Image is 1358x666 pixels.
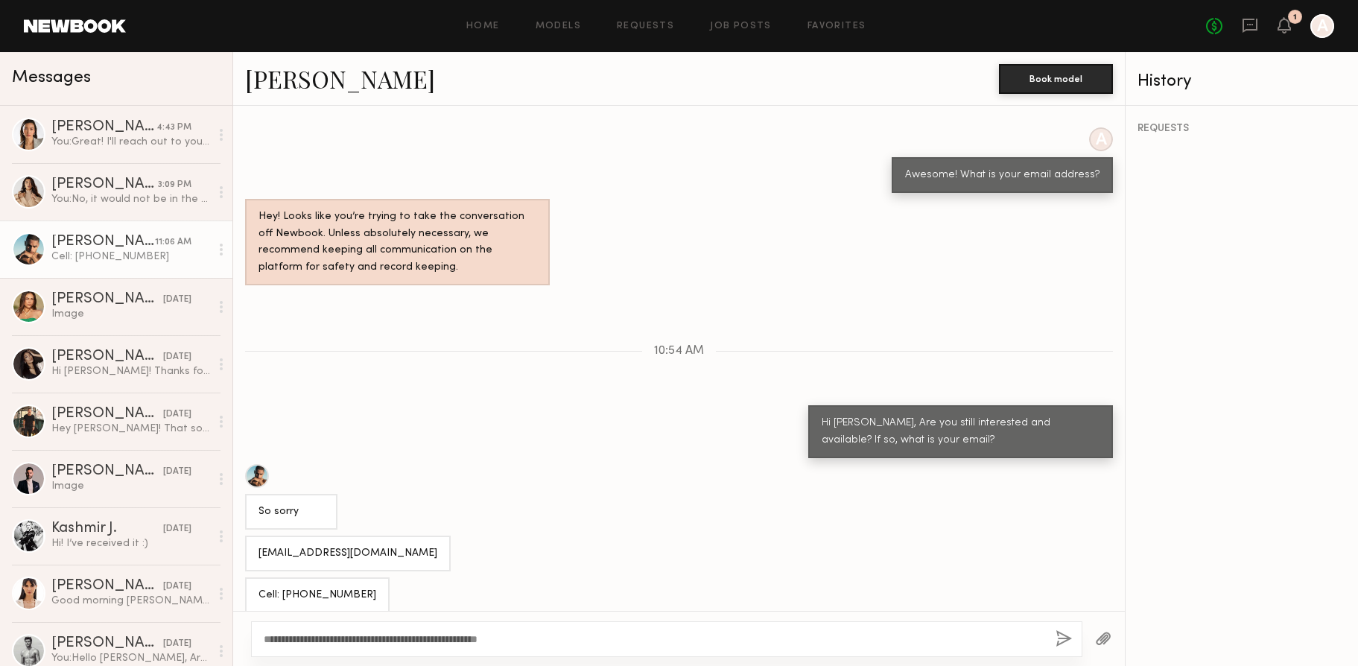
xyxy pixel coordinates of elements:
[163,465,191,479] div: [DATE]
[158,178,191,192] div: 3:09 PM
[163,637,191,651] div: [DATE]
[617,22,674,31] a: Requests
[163,293,191,307] div: [DATE]
[258,545,437,562] div: [EMAIL_ADDRESS][DOMAIN_NAME]
[51,521,163,536] div: Kashmir J.
[822,415,1100,449] div: Hi [PERSON_NAME], Are you still interested and available? If so, what is your email?
[1293,13,1297,22] div: 1
[51,579,163,594] div: [PERSON_NAME]
[245,63,435,95] a: [PERSON_NAME]
[654,345,704,358] span: 10:54 AM
[710,22,772,31] a: Job Posts
[163,522,191,536] div: [DATE]
[51,636,163,651] div: [PERSON_NAME]
[258,209,536,277] div: Hey! Looks like you’re trying to take the conversation off Newbook. Unless absolutely necessary, ...
[156,121,191,135] div: 4:43 PM
[51,192,210,206] div: You: No, it would not be in the evening. Typically our shoots start at 1 pm but I'm waiting to he...
[536,22,581,31] a: Models
[155,235,191,250] div: 11:06 AM
[51,235,155,250] div: [PERSON_NAME]
[999,64,1113,94] button: Book model
[1310,14,1334,38] a: A
[51,407,163,422] div: [PERSON_NAME]
[258,587,376,604] div: Cell: [PHONE_NUMBER]
[999,72,1113,84] a: Book model
[51,479,210,493] div: Image
[12,69,91,86] span: Messages
[163,407,191,422] div: [DATE]
[1138,124,1346,134] div: REQUESTS
[51,177,158,192] div: [PERSON_NAME]
[51,594,210,608] div: Good morning [PERSON_NAME], Absolutely, I’ll take care of that [DATE]. I’ll send the QR code to y...
[51,464,163,479] div: [PERSON_NAME]
[51,364,210,378] div: Hi [PERSON_NAME]! Thanks for reaching out, unfortunately I’m not available! x
[51,120,156,135] div: [PERSON_NAME]
[807,22,866,31] a: Favorites
[51,307,210,321] div: Image
[51,422,210,436] div: Hey [PERSON_NAME]! That sounds fun! I’m interested
[51,651,210,665] div: You: Hello [PERSON_NAME], Are you available for a restaurant photoshoot in [GEOGRAPHIC_DATA] on [...
[51,250,210,264] div: Cell: [PHONE_NUMBER]
[51,292,163,307] div: [PERSON_NAME]
[1138,73,1346,90] div: History
[163,580,191,594] div: [DATE]
[466,22,500,31] a: Home
[163,350,191,364] div: [DATE]
[258,504,324,521] div: So sorry
[905,167,1100,184] div: Awesome! What is your email address?
[51,349,163,364] div: [PERSON_NAME]
[51,135,210,149] div: You: Great! I'll reach out to you next week with more details.
[51,536,210,551] div: Hi! I’ve received it :)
